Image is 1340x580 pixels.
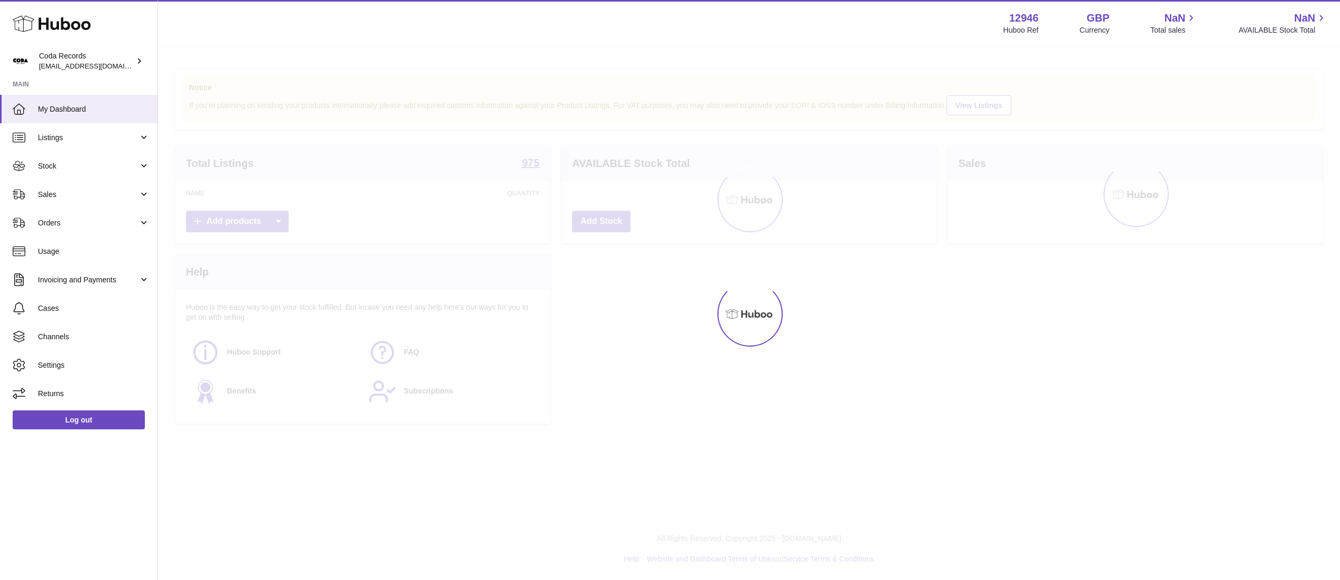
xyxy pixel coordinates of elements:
div: Coda Records [39,51,134,71]
div: Currency [1080,25,1110,35]
span: [EMAIL_ADDRESS][DOMAIN_NAME] [39,62,155,70]
strong: GBP [1087,11,1109,25]
span: NaN [1164,11,1185,25]
a: Log out [13,410,145,429]
span: My Dashboard [38,104,150,114]
span: Orders [38,218,139,228]
a: NaN Total sales [1150,11,1197,35]
img: haz@pcatmedia.com [13,53,28,69]
a: NaN AVAILABLE Stock Total [1238,11,1327,35]
span: Channels [38,332,150,342]
span: Sales [38,190,139,200]
div: Huboo Ref [1003,25,1039,35]
span: NaN [1294,11,1315,25]
span: Total sales [1150,25,1197,35]
span: Usage [38,247,150,257]
span: Returns [38,389,150,399]
span: Invoicing and Payments [38,275,139,285]
strong: 12946 [1009,11,1039,25]
span: Cases [38,303,150,313]
span: Settings [38,360,150,370]
span: AVAILABLE Stock Total [1238,25,1327,35]
span: Listings [38,133,139,143]
span: Stock [38,161,139,171]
